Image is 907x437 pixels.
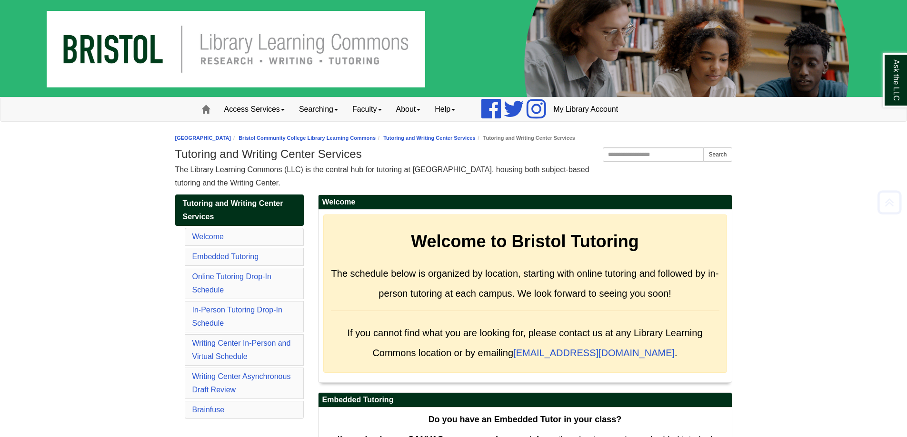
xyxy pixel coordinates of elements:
[703,147,732,162] button: Search
[476,134,575,143] li: Tutoring and Writing Center Services
[874,196,905,209] a: Back to Top
[175,135,231,141] a: [GEOGRAPHIC_DATA]
[192,372,291,394] a: Writing Center Asynchronous Draft Review
[192,306,282,327] a: In-Person Tutoring Drop-In Schedule
[175,194,304,226] a: Tutoring and Writing Center Services
[429,415,622,424] strong: Do you have an Embedded Tutor in your class?
[347,328,702,358] span: If you cannot find what you are looking for, please contact us at any Library Learning Commons lo...
[345,97,389,121] a: Faculty
[175,165,589,187] span: The Library Learning Commons (LLC) is the central hub for tutoring at [GEOGRAPHIC_DATA], housing ...
[292,97,345,121] a: Searching
[513,348,675,358] a: [EMAIL_ADDRESS][DOMAIN_NAME]
[389,97,428,121] a: About
[217,97,292,121] a: Access Services
[319,195,732,210] h2: Welcome
[319,393,732,408] h2: Embedded Tutoring
[239,135,376,141] a: Bristol Community College Library Learning Commons
[175,147,732,161] h1: Tutoring and Writing Center Services
[192,406,225,414] a: Brainfuse
[192,252,259,261] a: Embedded Tutoring
[192,272,271,294] a: Online Tutoring Drop-In Schedule
[183,199,283,221] span: Tutoring and Writing Center Services
[192,339,291,360] a: Writing Center In-Person and Virtual Schedule
[383,135,475,141] a: Tutoring and Writing Center Services
[175,134,732,143] nav: breadcrumb
[331,268,719,299] span: The schedule below is organized by location, starting with online tutoring and followed by in-per...
[192,233,224,241] a: Welcome
[546,97,625,121] a: My Library Account
[411,232,639,251] strong: Welcome to Bristol Tutoring
[428,97,462,121] a: Help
